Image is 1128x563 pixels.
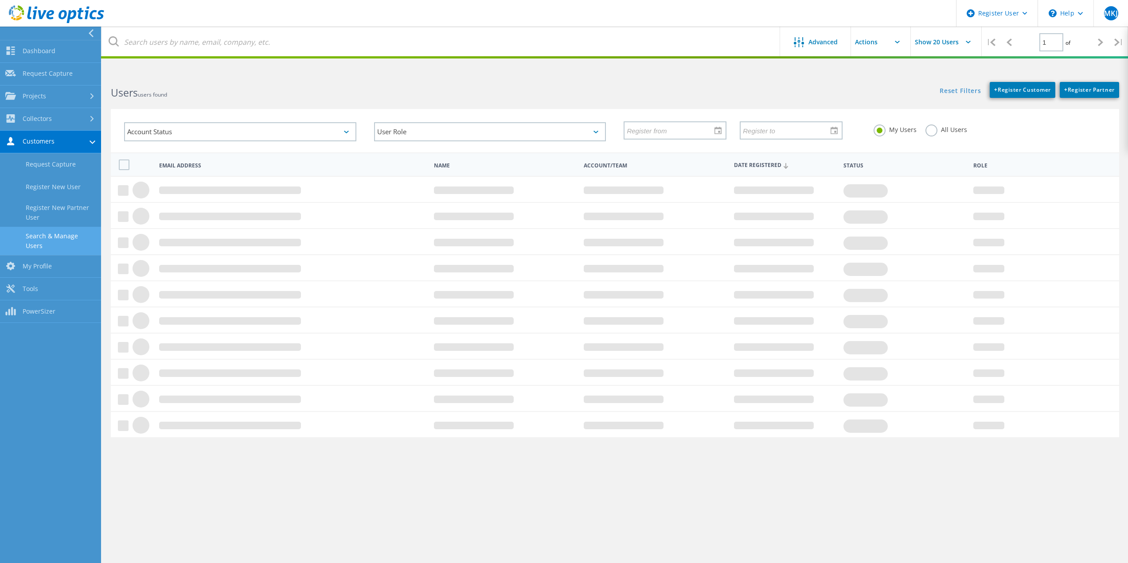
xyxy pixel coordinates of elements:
[1064,86,1115,93] span: Register Partner
[982,27,1000,58] div: |
[584,163,726,168] span: Account/Team
[940,88,981,95] a: Reset Filters
[159,163,426,168] span: Email Address
[990,82,1055,98] a: +Register Customer
[1066,39,1070,47] span: of
[111,85,138,100] b: Users
[434,163,576,168] span: Name
[973,163,1106,168] span: Role
[994,86,998,93] b: +
[1104,10,1117,17] span: MKJ
[843,163,966,168] span: Status
[102,27,781,58] input: Search users by name, email, company, etc.
[994,86,1051,93] span: Register Customer
[9,19,104,25] a: Live Optics Dashboard
[734,163,836,168] span: Date Registered
[741,122,835,139] input: Register to
[1049,9,1057,17] svg: \n
[138,91,167,98] span: users found
[1060,82,1119,98] a: +Register Partner
[1064,86,1068,93] b: +
[1110,27,1128,58] div: |
[624,122,719,139] input: Register from
[925,124,967,133] label: All Users
[874,124,917,133] label: My Users
[374,122,606,141] div: User Role
[124,122,356,141] div: Account Status
[808,39,838,45] span: Advanced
